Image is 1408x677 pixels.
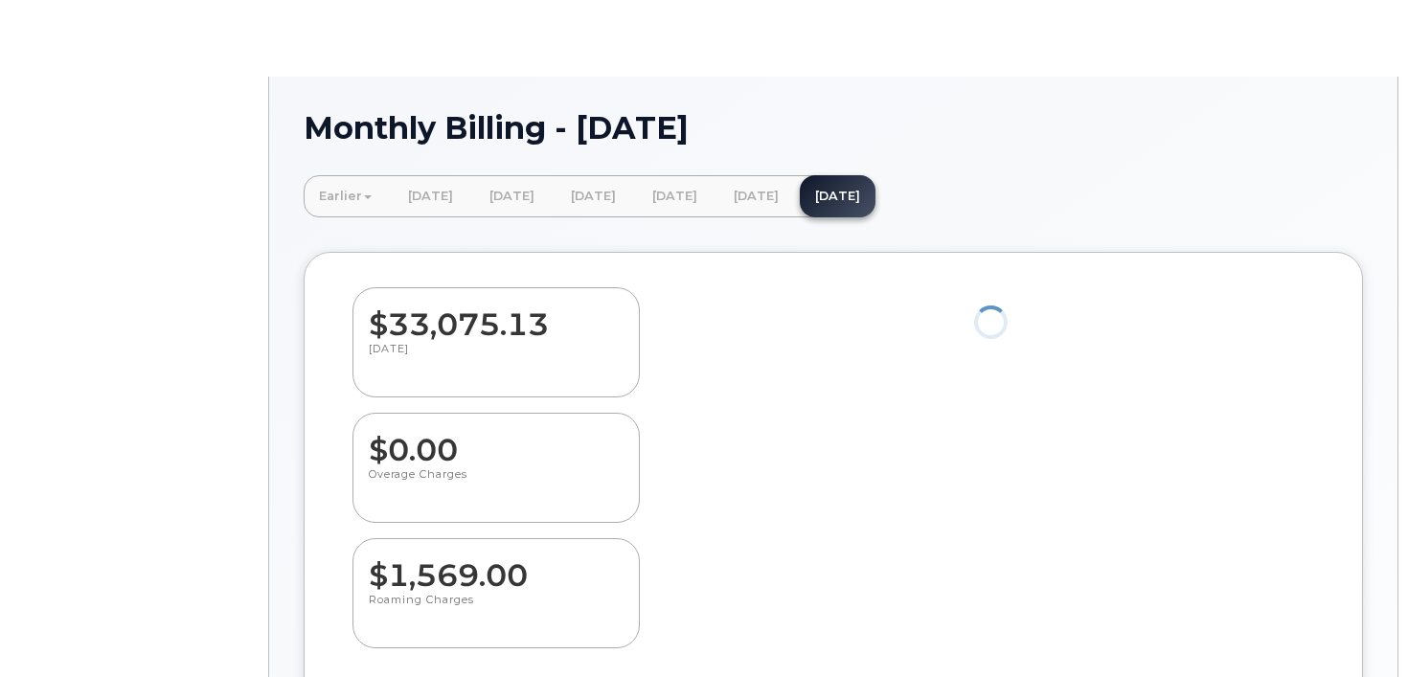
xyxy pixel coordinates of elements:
dd: $0.00 [369,414,624,467]
a: Earlier [304,175,387,217]
p: [DATE] [369,342,624,376]
a: [DATE] [474,175,550,217]
p: Overage Charges [369,467,624,502]
dd: $33,075.13 [369,288,624,342]
dd: $1,569.00 [369,539,624,593]
a: [DATE] [556,175,631,217]
a: [DATE] [800,175,875,217]
a: [DATE] [637,175,713,217]
a: [DATE] [718,175,794,217]
h1: Monthly Billing - [DATE] [304,111,1363,145]
p: Roaming Charges [369,593,624,627]
a: [DATE] [393,175,468,217]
